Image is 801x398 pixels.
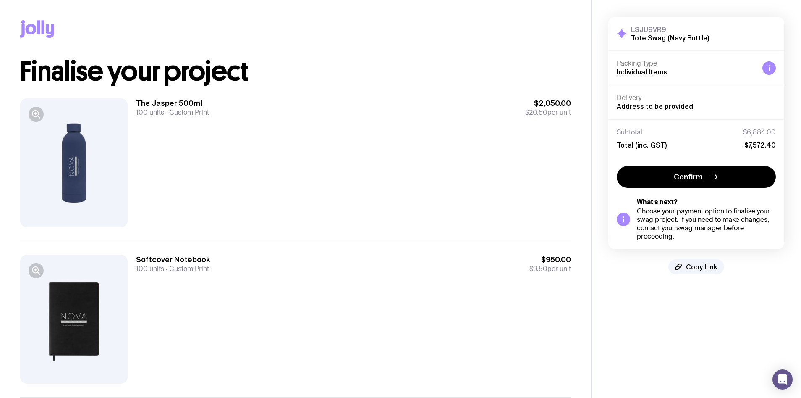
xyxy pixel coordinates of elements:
[617,128,642,137] span: Subtotal
[164,108,209,117] span: Custom Print
[136,98,209,108] h3: The Jasper 500ml
[631,25,709,34] h3: LSJU9VR9
[674,172,702,182] span: Confirm
[525,98,571,108] span: $2,050.00
[631,34,709,42] h2: Tote Swag (Navy Bottle)
[617,59,756,68] h4: Packing Type
[743,128,776,137] span: $6,884.00
[525,108,571,117] span: per unit
[617,166,776,188] button: Confirm
[136,255,210,265] h3: Softcover Notebook
[529,255,571,265] span: $950.00
[529,265,571,273] span: per unit
[617,141,667,149] span: Total (inc. GST)
[617,103,693,110] span: Address to be provided
[686,263,717,271] span: Copy Link
[136,264,164,273] span: 100 units
[772,369,793,390] div: Open Intercom Messenger
[637,207,776,241] div: Choose your payment option to finalise your swag project. If you need to make changes, contact yo...
[164,264,209,273] span: Custom Print
[136,108,164,117] span: 100 units
[529,264,547,273] span: $9.50
[744,141,776,149] span: $7,572.40
[525,108,547,117] span: $20.50
[617,68,667,76] span: Individual Items
[637,198,776,206] h5: What’s next?
[20,58,571,85] h1: Finalise your project
[617,94,776,102] h4: Delivery
[668,259,724,274] button: Copy Link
